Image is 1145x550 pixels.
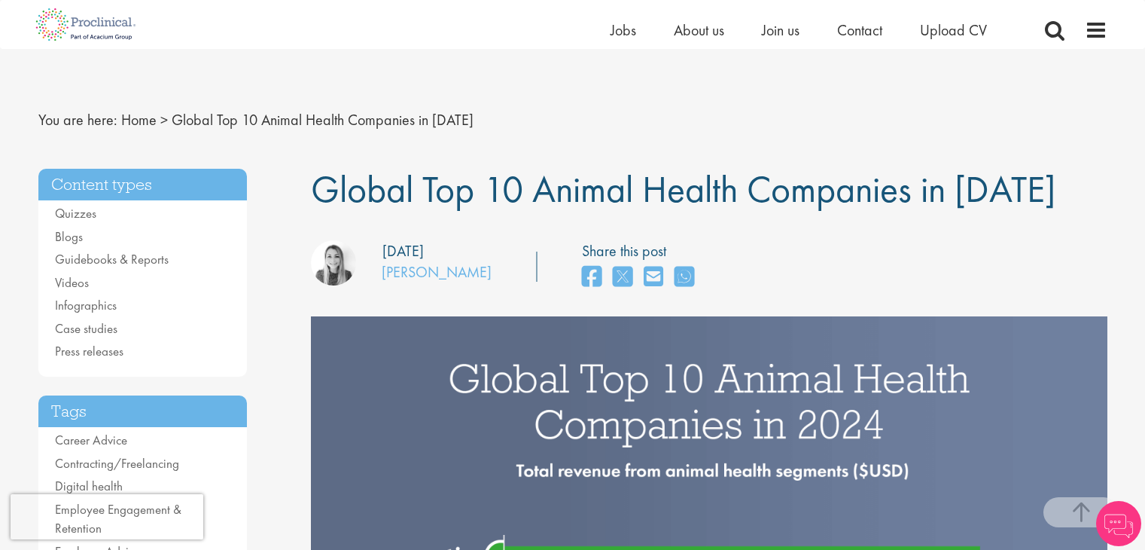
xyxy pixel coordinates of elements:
[55,251,169,267] a: Guidebooks & Reports
[837,20,882,40] a: Contact
[38,396,248,428] h3: Tags
[55,455,179,472] a: Contracting/Freelancing
[311,240,356,286] img: Hannah Burke
[674,20,724,40] a: About us
[382,240,424,262] div: [DATE]
[55,228,83,245] a: Blogs
[55,274,89,291] a: Videos
[11,494,203,539] iframe: reCAPTCHA
[582,240,702,262] label: Share this post
[55,297,117,313] a: Infographics
[55,205,96,222] a: Quizzes
[311,165,1055,213] span: Global Top 10 Animal Health Companies in [DATE]
[121,110,157,130] a: breadcrumb link
[644,261,663,294] a: share on email
[1096,501,1141,546] img: Chatbot
[582,261,601,294] a: share on facebook
[382,262,492,282] a: [PERSON_NAME]
[160,110,168,130] span: >
[38,169,248,201] h3: Content types
[55,343,123,359] a: Press releases
[762,20,799,40] a: Join us
[55,320,117,337] a: Case studies
[55,478,123,494] a: Digital health
[611,20,636,40] a: Jobs
[55,432,127,448] a: Career Advice
[38,110,117,130] span: You are here:
[613,261,632,294] a: share on twitter
[675,261,694,294] a: share on whats app
[920,20,987,40] a: Upload CV
[172,110,474,130] span: Global Top 10 Animal Health Companies in [DATE]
